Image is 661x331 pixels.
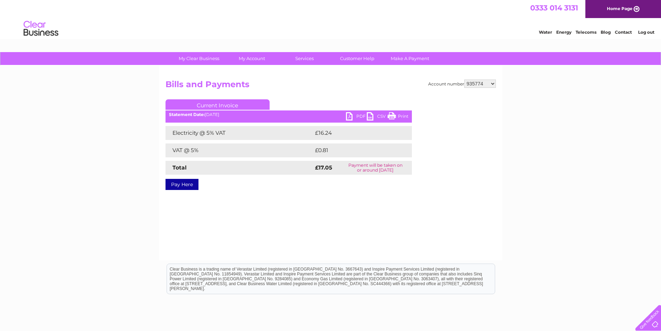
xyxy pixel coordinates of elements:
[166,126,313,140] td: Electricity @ 5% VAT
[530,3,578,12] a: 0333 014 3131
[276,52,333,65] a: Services
[428,80,496,88] div: Account number
[339,161,412,175] td: Payment will be taken on or around [DATE]
[346,112,367,122] a: PDF
[556,30,571,35] a: Energy
[169,112,205,117] b: Statement Date:
[23,18,59,39] img: logo.png
[313,143,395,157] td: £0.81
[638,30,654,35] a: Log out
[388,112,408,122] a: Print
[172,164,187,171] strong: Total
[167,4,495,34] div: Clear Business is a trading name of Verastar Limited (registered in [GEOGRAPHIC_DATA] No. 3667643...
[223,52,280,65] a: My Account
[170,52,228,65] a: My Clear Business
[367,112,388,122] a: CSV
[539,30,552,35] a: Water
[381,52,439,65] a: Make A Payment
[166,99,270,110] a: Current Invoice
[166,179,198,190] a: Pay Here
[166,112,412,117] div: [DATE]
[166,80,496,93] h2: Bills and Payments
[313,126,397,140] td: £16.24
[166,143,313,157] td: VAT @ 5%
[329,52,386,65] a: Customer Help
[615,30,632,35] a: Contact
[576,30,596,35] a: Telecoms
[601,30,611,35] a: Blog
[315,164,332,171] strong: £17.05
